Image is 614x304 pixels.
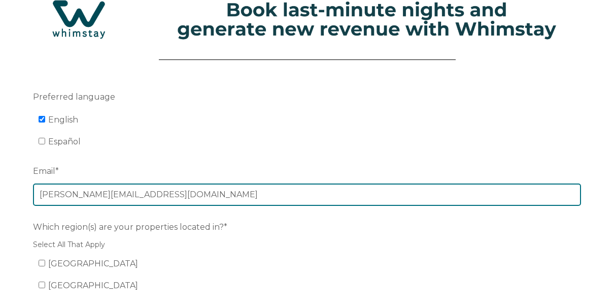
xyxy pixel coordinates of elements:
[39,138,45,144] input: Español
[33,89,115,105] span: Preferred language
[33,219,227,235] span: Which region(s) are your properties located in?*
[48,259,138,268] span: [GEOGRAPHIC_DATA]
[39,282,45,288] input: [GEOGRAPHIC_DATA]
[33,163,55,179] span: Email
[33,239,581,250] legend: Select All That Apply
[39,116,45,123] input: English
[39,260,45,266] input: [GEOGRAPHIC_DATA]
[48,115,78,125] span: English
[48,281,138,290] span: [GEOGRAPHIC_DATA]
[48,137,81,146] span: Español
